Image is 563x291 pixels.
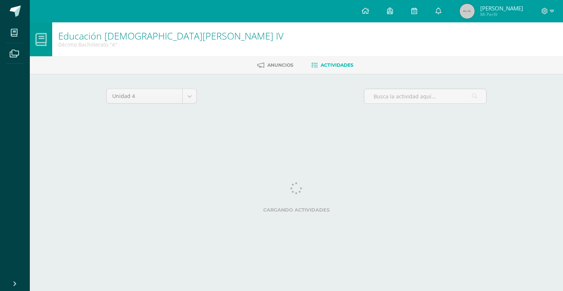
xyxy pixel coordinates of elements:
input: Busca la actividad aquí... [364,89,486,104]
label: Cargando actividades [106,207,487,213]
img: 45x45 [460,4,475,19]
a: Actividades [311,59,353,71]
a: Anuncios [257,59,293,71]
div: Décimo Bachillerato 'A' [58,41,284,48]
span: Unidad 4 [112,89,177,103]
span: [PERSON_NAME] [480,4,523,12]
a: Educación [DEMOGRAPHIC_DATA][PERSON_NAME] IV [58,29,284,42]
span: Anuncios [267,62,293,68]
h1: Educación Cristiana Bach IV [58,31,284,41]
span: Mi Perfil [480,11,523,18]
span: Actividades [321,62,353,68]
a: Unidad 4 [107,89,196,103]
